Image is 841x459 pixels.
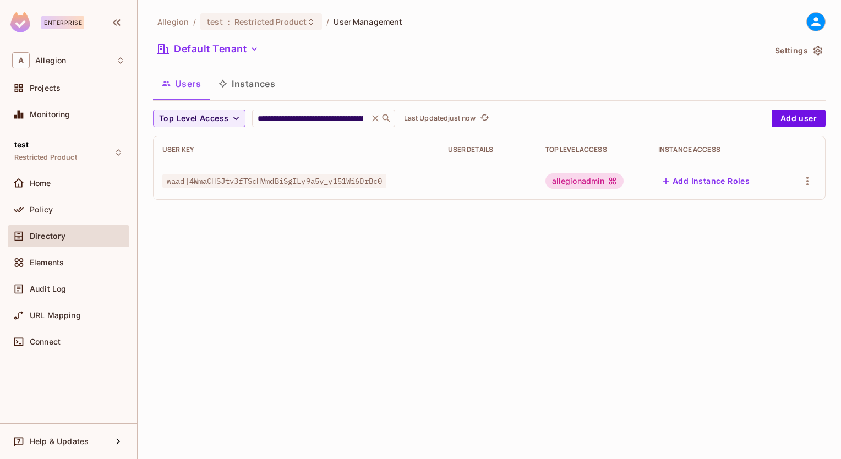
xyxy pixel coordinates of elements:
[334,17,402,27] span: User Management
[772,110,826,127] button: Add user
[153,110,245,127] button: Top Level Access
[234,17,307,27] span: Restricted Product
[30,258,64,267] span: Elements
[545,145,641,154] div: Top Level Access
[448,145,528,154] div: User Details
[326,17,329,27] li: /
[14,153,77,162] span: Restricted Product
[10,12,30,32] img: SReyMgAAAABJRU5ErkJggg==
[30,437,89,446] span: Help & Updates
[30,232,65,241] span: Directory
[193,17,196,27] li: /
[30,110,70,119] span: Monitoring
[12,52,30,68] span: A
[545,173,624,189] div: allegionadmin
[162,174,386,188] span: waad|4WmaCHSJtv3fTScHVmdBiSgILy9a5y_y151Wi6DrBc0
[404,114,476,123] p: Last Updated just now
[771,42,826,59] button: Settings
[153,40,263,58] button: Default Tenant
[14,140,29,149] span: test
[210,70,284,97] button: Instances
[159,112,228,125] span: Top Level Access
[30,337,61,346] span: Connect
[227,18,231,26] span: :
[30,311,81,320] span: URL Mapping
[476,112,492,125] span: Click to refresh data
[162,145,430,154] div: User Key
[153,70,210,97] button: Users
[658,172,754,190] button: Add Instance Roles
[30,205,53,214] span: Policy
[157,17,189,27] span: the active workspace
[207,17,223,27] span: test
[658,145,774,154] div: Instance Access
[480,113,489,124] span: refresh
[30,285,66,293] span: Audit Log
[35,56,66,65] span: Workspace: Allegion
[41,16,84,29] div: Enterprise
[478,112,492,125] button: refresh
[30,179,51,188] span: Home
[30,84,61,92] span: Projects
